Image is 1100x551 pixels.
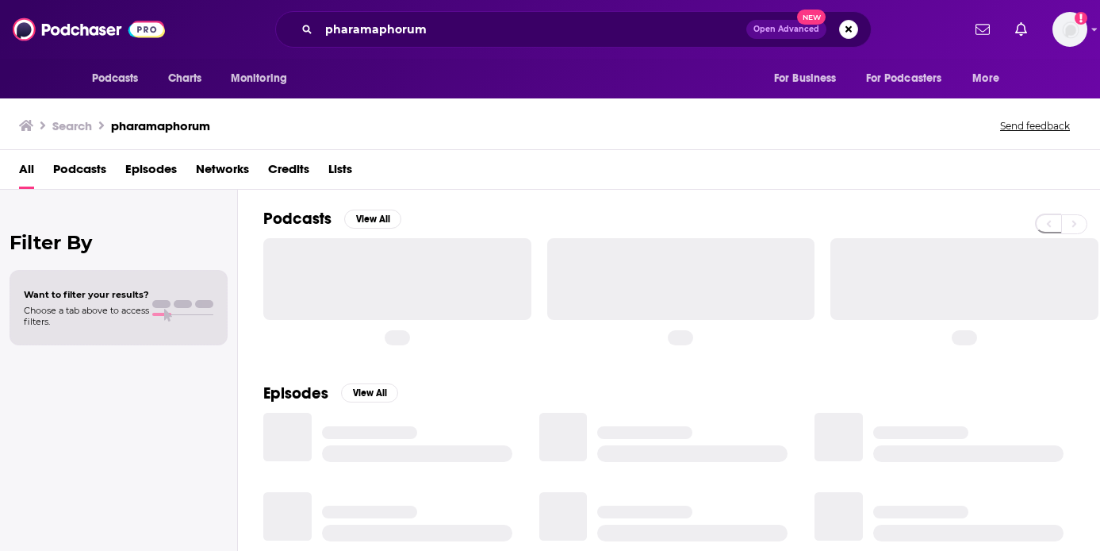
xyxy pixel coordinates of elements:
a: Show notifications dropdown [1009,16,1033,43]
a: Charts [158,64,212,94]
div: Search podcasts, credits, & more... [275,11,872,48]
svg: Add a profile image [1075,12,1087,25]
span: Choose a tab above to access filters. [24,305,149,327]
span: Charts [168,67,202,90]
span: Want to filter your results? [24,289,149,300]
button: View All [341,383,398,403]
a: Lists [328,156,352,189]
span: New [797,10,826,25]
a: Credits [268,156,309,189]
span: Podcasts [92,67,139,90]
button: Send feedback [995,119,1075,133]
span: For Business [774,67,837,90]
span: Open Advanced [753,25,819,33]
button: open menu [856,64,965,94]
a: PodcastsView All [263,209,401,229]
span: More [972,67,999,90]
a: Show notifications dropdown [969,16,996,43]
span: Logged in as redsetterpr [1052,12,1087,47]
a: EpisodesView All [263,383,398,403]
button: Show profile menu [1052,12,1087,47]
button: open menu [763,64,857,94]
h2: Podcasts [263,209,332,229]
a: Podcasts [53,156,106,189]
h3: Search [52,118,92,133]
input: Search podcasts, credits, & more... [319,17,746,42]
img: Podchaser - Follow, Share and Rate Podcasts [13,14,165,44]
img: User Profile [1052,12,1087,47]
h3: pharamaphorum [111,118,210,133]
h2: Filter By [10,231,228,254]
a: Episodes [125,156,177,189]
a: Networks [196,156,249,189]
button: Open AdvancedNew [746,20,826,39]
span: Monitoring [231,67,287,90]
button: open menu [961,64,1019,94]
button: View All [344,210,401,229]
button: open menu [81,64,159,94]
button: open menu [220,64,308,94]
a: All [19,156,34,189]
h2: Episodes [263,383,328,403]
span: For Podcasters [866,67,942,90]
